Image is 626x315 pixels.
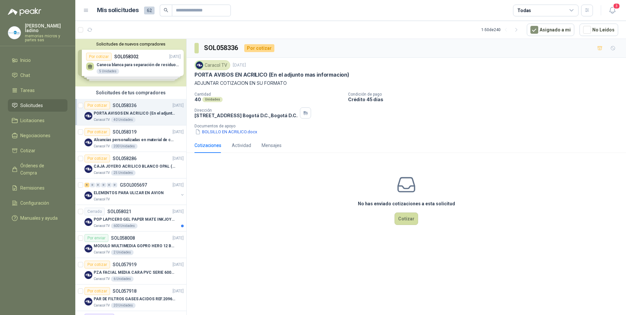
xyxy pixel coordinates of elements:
div: 25 Unidades [111,170,136,176]
a: Por cotizarSOL058319[DATE] Company LogoAlcancías personalizadas en material de cerámica (VER ADJU... [75,125,186,152]
div: 6 Unidades [111,276,134,282]
a: Solicitudes [8,99,67,112]
p: [DATE] [173,262,184,268]
span: Remisiones [20,184,45,192]
span: 62 [144,7,155,14]
p: [DATE] [173,102,184,109]
span: Inicio [20,57,31,64]
p: Caracol TV [94,303,110,308]
a: Licitaciones [8,114,67,127]
div: Por cotizar [84,261,110,269]
p: PZA FACIAL MEDIA CARA PVC SERIE 6000 3M [94,269,175,276]
a: Por cotizarSOL058286[DATE] Company LogoCAJA JOYERO ACRILICO BLANCO OPAL (En el adjunto mas detall... [75,152,186,178]
p: ADJUNTAR COTIZACION EN SU FORMATO [194,80,618,87]
button: No Leídos [580,24,618,36]
p: Crédito 45 días [348,97,623,102]
p: [DATE] [173,156,184,162]
img: Company Logo [84,271,92,279]
p: 40 [194,97,201,102]
div: 0 [107,183,112,187]
div: 0 [101,183,106,187]
div: 2 Unidades [111,250,134,255]
a: Configuración [8,197,67,209]
a: 6 0 0 0 0 0 GSOL005697[DATE] Company LogoELEMENTOS PARA ULIZAR EN AVIONCaracol TV [84,181,185,202]
p: [DATE] [173,209,184,215]
div: Solicitudes de nuevos compradoresPor cotizarSOL058302[DATE] Caneca blanca para separación de resi... [75,39,186,86]
p: SOL058008 [111,236,135,240]
img: Company Logo [84,112,92,120]
div: Actividad [232,142,251,149]
p: SOL057918 [113,289,137,293]
span: 3 [613,3,620,9]
p: PAR DE FILTROS GASES ACIDOS REF.2096 3M [94,296,175,302]
div: Cotizaciones [194,142,221,149]
img: Company Logo [84,298,92,306]
h1: Mis solicitudes [97,6,139,15]
div: Por cotizar [84,155,110,162]
div: Cerrado [84,208,105,215]
img: Company Logo [8,27,21,39]
div: 0 [112,183,117,187]
span: Negociaciones [20,132,50,139]
p: CAJA JOYERO ACRILICO BLANCO OPAL (En el adjunto mas detalle) [94,163,175,170]
p: SOL058319 [113,130,137,134]
div: Todas [517,7,531,14]
span: Manuales y ayuda [20,214,58,222]
div: 0 [90,183,95,187]
span: Licitaciones [20,117,45,124]
p: Caracol TV [94,250,110,255]
img: Company Logo [84,245,92,252]
div: 1 - 50 de 240 [481,25,522,35]
p: MODULO MULTIMEDIA GOPRO HERO 12 BLACK [94,243,175,249]
button: Solicitudes de nuevos compradores [78,42,184,46]
span: Chat [20,72,30,79]
button: Asignado a mi [527,24,574,36]
p: SOL058021 [107,209,131,214]
a: Cotizar [8,144,67,157]
div: Por cotizar [84,287,110,295]
a: Manuales y ayuda [8,212,67,224]
p: [DATE] [173,129,184,135]
a: Por enviarSOL058008[DATE] Company LogoMODULO MULTIMEDIA GOPRO HERO 12 BLACKCaracol TV2 Unidades [75,232,186,258]
div: Por cotizar [244,44,274,52]
img: Company Logo [196,62,203,69]
div: 40 Unidades [111,117,136,122]
p: Alcancías personalizadas en material de cerámica (VER ADJUNTO) [94,137,175,143]
div: Solicitudes de tus compradores [75,86,186,99]
p: [DATE] [173,235,184,241]
div: Por enviar [84,234,108,242]
span: Configuración [20,199,49,207]
a: Chat [8,69,67,82]
p: [STREET_ADDRESS] Bogotá D.C. , Bogotá D.C. [194,113,297,118]
p: Documentos de apoyo [194,124,623,128]
span: Cotizar [20,147,35,154]
span: Órdenes de Compra [20,162,61,176]
span: search [164,8,168,12]
p: [DATE] [173,182,184,188]
div: 20 Unidades [111,303,136,308]
div: Caracol TV [194,60,230,70]
a: Negociaciones [8,129,67,142]
p: Caracol TV [94,170,110,176]
p: Caracol TV [94,144,110,149]
p: [DATE] [233,62,246,68]
p: Caracol TV [94,276,110,282]
img: Logo peakr [8,8,41,16]
a: Tareas [8,84,67,97]
a: CerradoSOL058021[DATE] Company LogoPOP LAPICERO GEL PAPER MATE INKJOY 0.7 (Revisar el adjunto)Car... [75,205,186,232]
div: Mensajes [262,142,282,149]
img: Company Logo [84,192,92,199]
p: SOL057919 [113,262,137,267]
p: memorias micros y partes sas [25,34,67,42]
img: Company Logo [84,165,92,173]
div: 200 Unidades [111,144,138,149]
button: Cotizar [395,213,418,225]
div: 0 [96,183,101,187]
p: SOL058336 [113,103,137,108]
div: 600 Unidades [111,223,138,229]
button: BOLSILLO EN ACRILICO.docx [194,128,258,135]
a: Por cotizarSOL057919[DATE] Company LogoPZA FACIAL MEDIA CARA PVC SERIE 6000 3MCaracol TV6 Unidades [75,258,186,285]
img: Company Logo [84,218,92,226]
img: Company Logo [84,139,92,146]
div: 6 [84,183,89,187]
